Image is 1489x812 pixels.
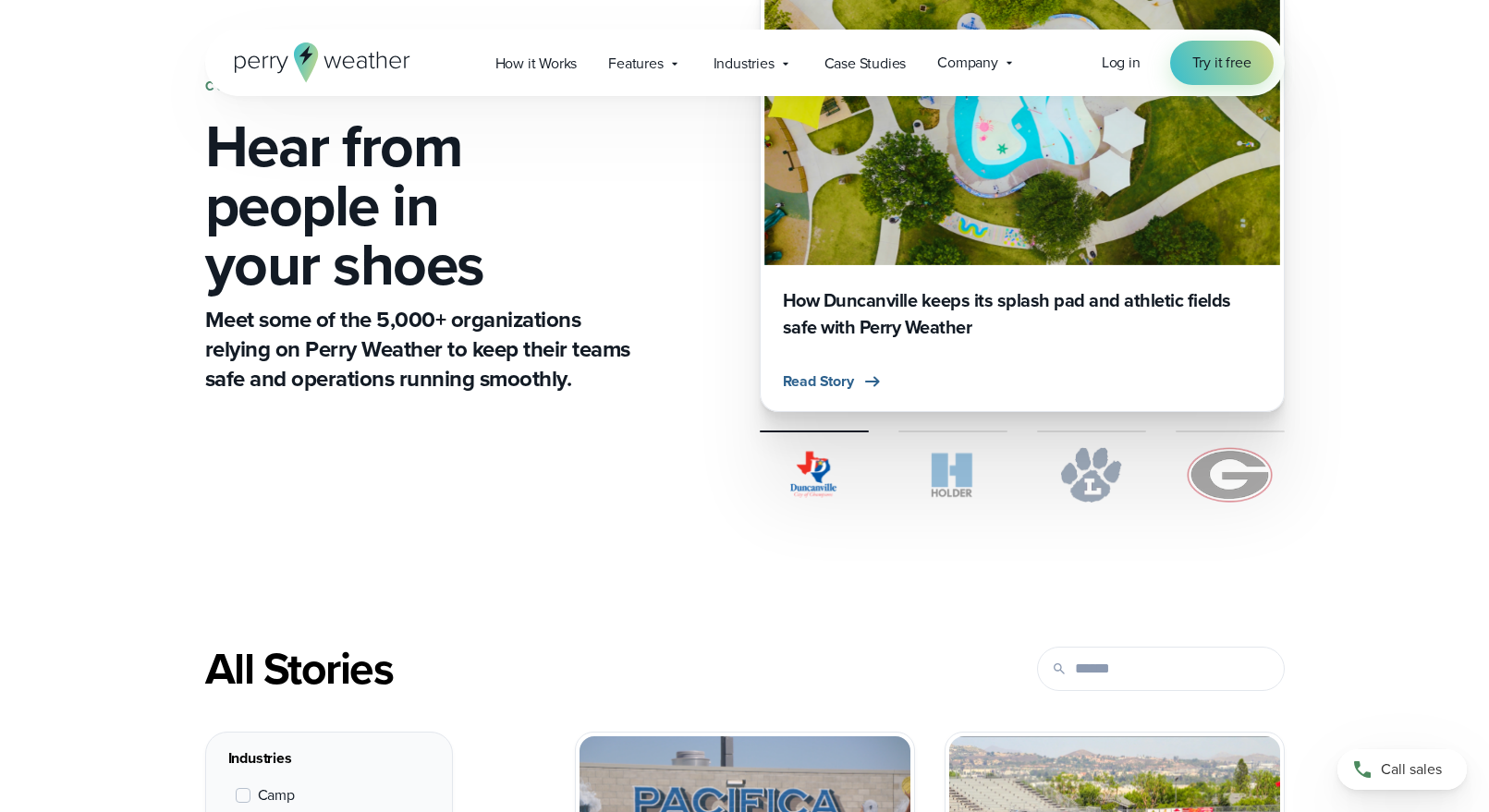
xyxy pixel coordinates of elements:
img: City of Duncanville Logo [760,447,869,503]
span: Log in [1102,52,1141,73]
span: Try it free [1192,52,1251,74]
h1: Hear from people in your shoes [205,116,638,294]
span: Company [937,52,998,74]
span: Call sales [1381,758,1442,781]
a: How it Works [480,44,593,82]
span: Read Story [783,370,854,393]
div: All Stories [205,643,915,695]
h3: How Duncanville keeps its splash pad and athletic fields safe with Perry Weather [783,287,1262,341]
span: How it Works [495,53,578,75]
img: Holder.svg [898,447,1007,503]
p: Meet some of the 5,000+ organizations relying on Perry Weather to keep their teams safe and opera... [205,305,638,394]
span: Camp [258,784,295,806]
a: Log in [1102,52,1141,74]
span: Industries [714,53,775,75]
span: Case Studies [824,53,907,75]
div: Industries [228,747,430,770]
button: Read Story [783,370,884,393]
a: Call sales [1337,749,1467,790]
a: Try it free [1170,41,1274,85]
span: Features [608,53,663,75]
a: Case Studies [809,44,922,82]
